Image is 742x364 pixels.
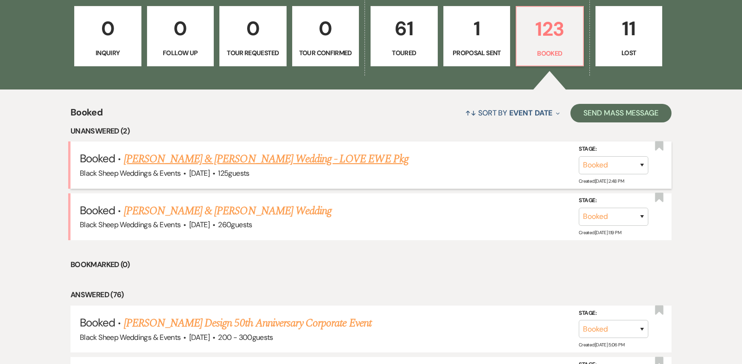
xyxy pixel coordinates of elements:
[218,168,249,178] span: 125 guests
[579,196,648,206] label: Stage:
[147,6,214,66] a: 0Follow Up
[522,13,577,45] p: 123
[80,13,135,44] p: 0
[377,48,432,58] p: Toured
[124,315,371,332] a: [PERSON_NAME] Design 50th Anniversary Corporate Event
[124,151,409,167] a: [PERSON_NAME] & [PERSON_NAME] Wedding - LOVE EWE Pkg
[579,230,621,236] span: Created: [DATE] 1:19 PM
[579,342,624,348] span: Created: [DATE] 5:06 PM
[595,6,663,66] a: 11Lost
[70,125,672,137] li: Unanswered (2)
[80,332,180,342] span: Black Sheep Weddings & Events
[189,332,210,342] span: [DATE]
[465,108,476,118] span: ↑↓
[522,48,577,58] p: Booked
[371,6,438,66] a: 61Toured
[516,6,584,66] a: 123Booked
[579,144,648,154] label: Stage:
[219,6,287,66] a: 0Tour Requested
[74,6,141,66] a: 0Inquiry
[189,220,210,230] span: [DATE]
[153,48,208,58] p: Follow Up
[218,220,252,230] span: 260 guests
[443,6,511,66] a: 1Proposal Sent
[570,104,672,122] button: Send Mass Message
[298,48,353,58] p: Tour Confirmed
[377,13,432,44] p: 61
[579,308,648,318] label: Stage:
[70,259,672,271] li: Bookmarked (0)
[80,315,115,330] span: Booked
[80,168,180,178] span: Black Sheep Weddings & Events
[80,48,135,58] p: Inquiry
[80,220,180,230] span: Black Sheep Weddings & Events
[449,48,505,58] p: Proposal Sent
[601,13,657,44] p: 11
[601,48,657,58] p: Lost
[225,13,281,44] p: 0
[509,108,552,118] span: Event Date
[189,168,210,178] span: [DATE]
[298,13,353,44] p: 0
[124,203,332,219] a: [PERSON_NAME] & [PERSON_NAME] Wedding
[449,13,505,44] p: 1
[461,101,563,125] button: Sort By Event Date
[579,178,624,184] span: Created: [DATE] 2:48 PM
[225,48,281,58] p: Tour Requested
[80,203,115,217] span: Booked
[218,332,273,342] span: 200 - 300 guests
[70,289,672,301] li: Answered (76)
[153,13,208,44] p: 0
[70,105,102,125] span: Booked
[80,151,115,166] span: Booked
[292,6,359,66] a: 0Tour Confirmed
